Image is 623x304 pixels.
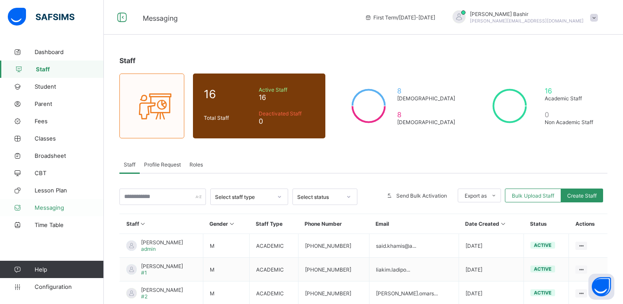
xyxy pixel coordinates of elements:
[124,161,135,168] span: Staff
[35,266,103,273] span: Help
[569,214,607,234] th: Actions
[298,258,369,282] td: [PHONE_NUMBER]
[459,214,523,234] th: Date Created
[143,14,178,22] span: Messaging
[369,234,459,258] td: said.khamis@a...
[499,221,507,227] i: Sort in Ascending Order
[259,117,315,125] span: 0
[470,18,584,23] span: [PERSON_NAME][EMAIL_ADDRESS][DOMAIN_NAME]
[365,14,435,21] span: session/term information
[459,234,523,258] td: [DATE]
[534,266,552,272] span: active
[35,152,104,159] span: Broadsheet
[249,234,298,258] td: ACADEMIC
[369,214,459,234] th: Email
[534,242,552,248] span: active
[35,204,104,211] span: Messaging
[141,263,183,269] span: [PERSON_NAME]
[141,293,148,300] span: #2
[259,110,315,117] span: Deactivated Staff
[444,10,602,25] div: HamidBashir
[259,86,315,93] span: Active Staff
[459,258,523,282] td: [DATE]
[35,187,104,194] span: Lesson Plan
[35,170,104,176] span: CBT
[204,87,254,101] span: 16
[298,234,369,258] td: [PHONE_NUMBER]
[203,258,249,282] td: M
[545,86,597,95] span: 16
[397,86,456,95] span: 8
[228,221,235,227] i: Sort in Ascending Order
[397,119,456,125] span: [DEMOGRAPHIC_DATA]
[141,269,147,276] span: #1
[203,214,249,234] th: Gender
[369,258,459,282] td: liakim.ladipo...
[203,234,249,258] td: M
[534,290,552,296] span: active
[35,283,103,290] span: Configuration
[465,192,487,199] span: Export as
[36,66,104,73] span: Staff
[249,258,298,282] td: ACADEMIC
[397,95,456,102] span: [DEMOGRAPHIC_DATA]
[298,214,369,234] th: Phone Number
[297,194,341,200] div: Select status
[215,194,272,200] div: Select staff type
[35,48,104,55] span: Dashboard
[141,246,156,252] span: admin
[35,100,104,107] span: Parent
[397,110,456,119] span: 8
[189,161,203,168] span: Roles
[35,135,104,142] span: Classes
[35,83,104,90] span: Student
[545,95,597,102] span: Academic Staff
[545,110,597,119] span: 0
[141,287,183,293] span: [PERSON_NAME]
[512,192,554,199] span: Bulk Upload Staff
[141,239,183,246] span: [PERSON_NAME]
[35,221,104,228] span: Time Table
[119,56,135,65] span: Staff
[545,119,597,125] span: Non Academic Staff
[202,112,257,123] div: Total Staff
[259,93,315,102] span: 16
[249,214,298,234] th: Staff Type
[120,214,203,234] th: Staff
[567,192,597,199] span: Create Staff
[523,214,569,234] th: Status
[144,161,181,168] span: Profile Request
[588,274,614,300] button: Open asap
[8,8,74,26] img: safsims
[139,221,147,227] i: Sort in Ascending Order
[35,118,104,125] span: Fees
[396,192,447,199] span: Send Bulk Activation
[470,11,584,17] span: [PERSON_NAME] Bashir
